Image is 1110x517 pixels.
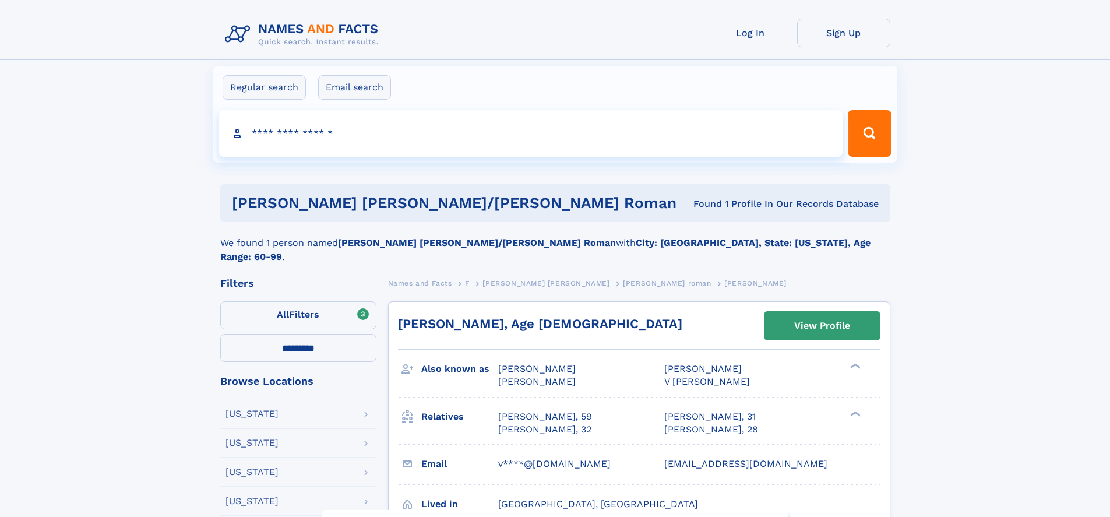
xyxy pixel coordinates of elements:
[220,376,376,386] div: Browse Locations
[498,423,591,436] a: [PERSON_NAME], 32
[421,454,498,474] h3: Email
[764,312,880,340] a: View Profile
[848,110,891,157] button: Search Button
[847,363,861,370] div: ❯
[223,75,306,100] label: Regular search
[664,423,758,436] a: [PERSON_NAME], 28
[232,196,685,210] h1: [PERSON_NAME] [PERSON_NAME]/[PERSON_NAME] roman
[664,458,827,469] span: [EMAIL_ADDRESS][DOMAIN_NAME]
[220,301,376,329] label: Filters
[498,410,592,423] a: [PERSON_NAME], 59
[421,407,498,427] h3: Relatives
[704,19,797,47] a: Log In
[465,276,470,290] a: F
[220,222,890,264] div: We found 1 person named with .
[664,363,742,374] span: [PERSON_NAME]
[421,359,498,379] h3: Also known as
[421,494,498,514] h3: Lived in
[465,279,470,287] span: F
[482,276,609,290] a: [PERSON_NAME] [PERSON_NAME]
[277,309,289,320] span: All
[498,498,698,509] span: [GEOGRAPHIC_DATA], [GEOGRAPHIC_DATA]
[623,276,711,290] a: [PERSON_NAME] roman
[220,278,376,289] div: Filters
[225,438,279,448] div: [US_STATE]
[724,279,787,287] span: [PERSON_NAME]
[338,237,616,248] b: [PERSON_NAME] [PERSON_NAME]/[PERSON_NAME] Roman
[225,467,279,477] div: [US_STATE]
[225,409,279,418] div: [US_STATE]
[685,198,879,210] div: Found 1 Profile In Our Records Database
[398,316,682,331] a: [PERSON_NAME], Age [DEMOGRAPHIC_DATA]
[794,312,850,339] div: View Profile
[664,376,750,387] span: V [PERSON_NAME]
[482,279,609,287] span: [PERSON_NAME] [PERSON_NAME]
[220,19,388,50] img: Logo Names and Facts
[225,497,279,506] div: [US_STATE]
[664,410,756,423] a: [PERSON_NAME], 31
[318,75,391,100] label: Email search
[219,110,843,157] input: search input
[498,363,576,374] span: [PERSON_NAME]
[797,19,890,47] a: Sign Up
[498,376,576,387] span: [PERSON_NAME]
[847,410,861,417] div: ❯
[220,237,871,262] b: City: [GEOGRAPHIC_DATA], State: [US_STATE], Age Range: 60-99
[623,279,711,287] span: [PERSON_NAME] roman
[388,276,452,290] a: Names and Facts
